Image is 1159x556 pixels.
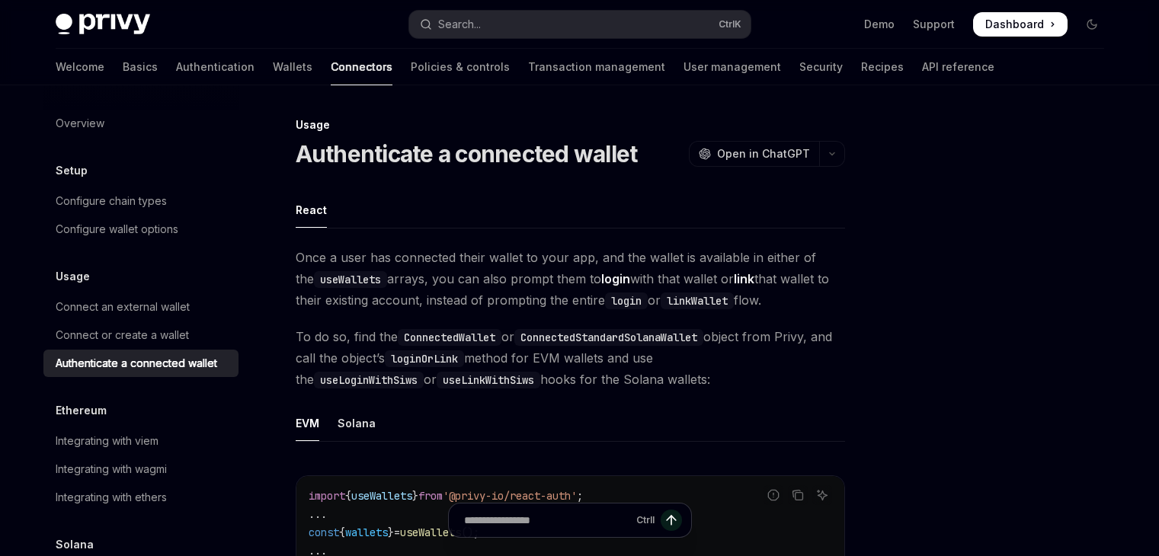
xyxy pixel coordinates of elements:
[123,49,158,85] a: Basics
[56,432,158,450] div: Integrating with viem
[605,292,648,309] code: login
[1080,12,1104,37] button: Toggle dark mode
[56,114,104,133] div: Overview
[56,267,90,286] h5: Usage
[56,460,167,478] div: Integrating with wagmi
[764,485,783,505] button: Report incorrect code
[43,484,239,511] a: Integrating with ethers
[43,427,239,455] a: Integrating with viem
[43,455,239,483] a: Integrating with wagmi
[43,321,239,349] a: Connect or create a wallet
[56,298,190,316] div: Connect an external wallet
[719,18,741,30] span: Ctrl K
[273,49,312,85] a: Wallets
[56,488,167,506] div: Integrating with ethers
[661,510,682,531] button: Send message
[684,49,781,85] a: User management
[56,354,217,372] div: Authenticate a connected wallet
[56,535,94,554] h5: Solana
[973,12,1068,37] a: Dashboard
[734,271,754,286] strong: link
[43,187,239,215] a: Configure chain types
[985,17,1044,32] span: Dashboard
[43,293,239,321] a: Connect an external wallet
[314,271,387,288] code: useWallets
[296,192,327,228] div: React
[331,49,392,85] a: Connectors
[788,485,808,505] button: Copy the contents from the code block
[464,503,630,537] input: Ask a question...
[577,489,583,503] span: ;
[345,489,351,503] span: {
[56,161,88,180] h5: Setup
[385,350,464,367] code: loginOrLink
[296,326,845,390] span: To do so, find the or object from Privy, and call the object’s method for EVM wallets and use the...
[56,192,167,210] div: Configure chain types
[438,15,481,34] div: Search...
[717,146,810,161] span: Open in ChatGPT
[43,216,239,243] a: Configure wallet options
[398,329,501,346] code: ConnectedWallet
[437,372,540,388] code: useLinkWithSiws
[296,140,638,168] h1: Authenticate a connected wallet
[661,292,734,309] code: linkWallet
[443,489,577,503] span: '@privy-io/react-auth'
[56,14,150,35] img: dark logo
[528,49,665,85] a: Transaction management
[812,485,832,505] button: Ask AI
[601,271,630,286] strong: login
[314,372,424,388] code: useLoginWithSiws
[514,329,703,346] code: ConnectedStandardSolanaWallet
[296,117,845,133] div: Usage
[418,489,443,503] span: from
[296,247,845,311] span: Once a user has connected their wallet to your app, and the wallet is available in either of the ...
[799,49,843,85] a: Security
[922,49,994,85] a: API reference
[864,17,895,32] a: Demo
[412,489,418,503] span: }
[56,49,104,85] a: Welcome
[56,326,189,344] div: Connect or create a wallet
[309,489,345,503] span: import
[176,49,255,85] a: Authentication
[913,17,955,32] a: Support
[861,49,904,85] a: Recipes
[338,405,376,441] div: Solana
[43,110,239,137] a: Overview
[56,401,107,420] h5: Ethereum
[296,405,319,441] div: EVM
[43,350,239,377] a: Authenticate a connected wallet
[689,141,819,167] button: Open in ChatGPT
[411,49,510,85] a: Policies & controls
[56,220,178,238] div: Configure wallet options
[351,489,412,503] span: useWallets
[409,11,751,38] button: Open search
